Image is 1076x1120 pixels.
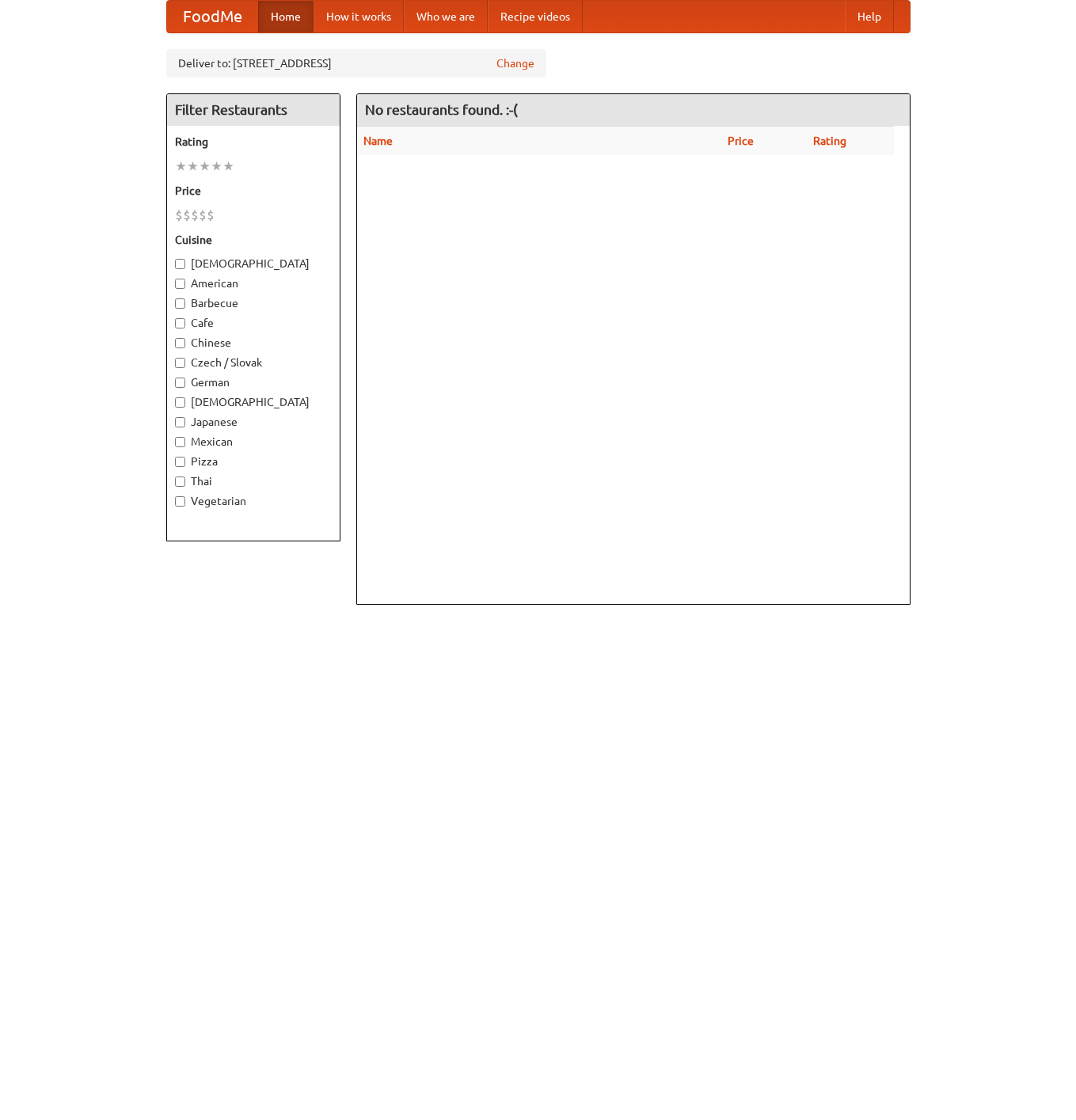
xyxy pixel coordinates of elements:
[175,134,332,150] h5: Rating
[167,1,258,32] a: FoodMe
[365,102,518,117] ng-pluralize: No restaurants found. :-(
[175,298,185,309] input: Barbecue
[845,1,894,32] a: Help
[175,315,332,331] label: Cafe
[175,295,332,311] label: Barbecue
[175,374,332,390] label: German
[175,358,185,368] input: Czech / Slovak
[222,158,234,175] li: ★
[175,394,332,410] label: [DEMOGRAPHIC_DATA]
[175,454,332,469] label: Pizza
[167,94,340,126] h4: Filter Restaurants
[175,437,185,447] input: Mexican
[175,207,183,224] li: $
[175,473,332,489] label: Thai
[199,207,207,224] li: $
[175,318,185,328] input: Cafe
[166,49,546,78] div: Deliver to: [STREET_ADDRESS]
[175,414,332,430] label: Japanese
[175,256,332,271] label: [DEMOGRAPHIC_DATA]
[175,259,185,269] input: [DEMOGRAPHIC_DATA]
[175,158,187,175] li: ★
[175,275,332,291] label: American
[175,355,332,370] label: Czech / Slovak
[813,135,846,147] a: Rating
[175,397,185,408] input: [DEMOGRAPHIC_DATA]
[363,135,393,147] a: Name
[175,279,185,289] input: American
[728,135,754,147] a: Price
[175,493,332,509] label: Vegetarian
[187,158,199,175] li: ★
[496,55,534,71] a: Change
[175,434,332,450] label: Mexican
[175,335,332,351] label: Chinese
[175,417,185,427] input: Japanese
[175,457,185,467] input: Pizza
[314,1,404,32] a: How it works
[404,1,488,32] a: Who we are
[175,378,185,388] input: German
[175,496,185,507] input: Vegetarian
[175,183,332,199] h5: Price
[191,207,199,224] li: $
[183,207,191,224] li: $
[199,158,211,175] li: ★
[258,1,314,32] a: Home
[175,338,185,348] input: Chinese
[211,158,222,175] li: ★
[175,232,332,248] h5: Cuisine
[175,476,185,487] input: Thai
[207,207,215,224] li: $
[488,1,583,32] a: Recipe videos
